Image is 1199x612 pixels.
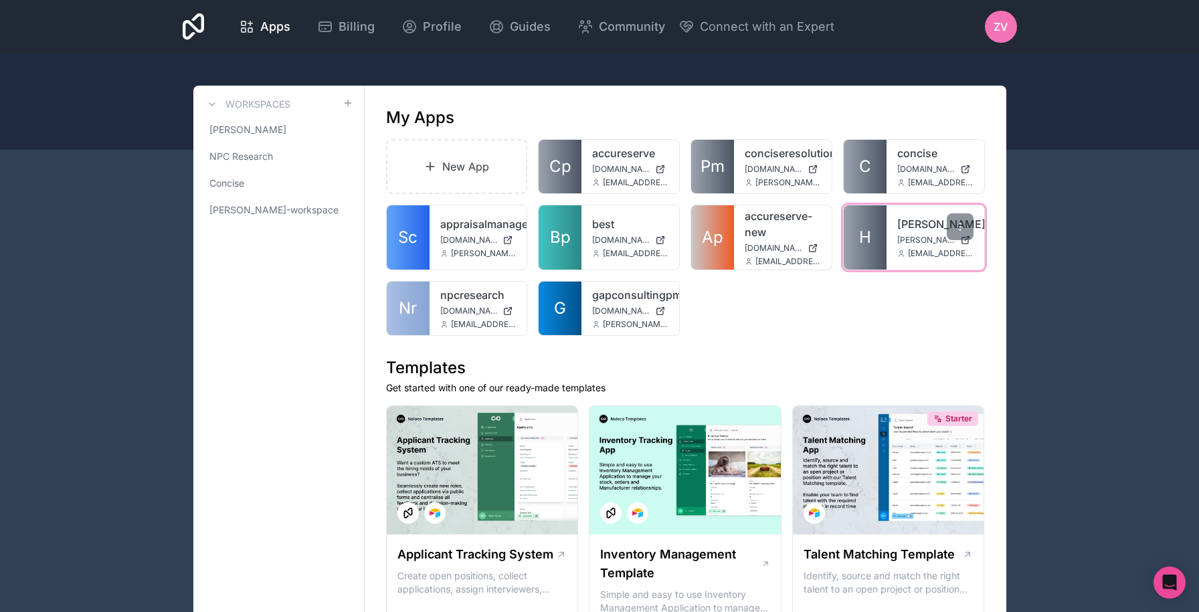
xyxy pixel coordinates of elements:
a: Sc [387,205,430,270]
a: [DOMAIN_NAME] [745,164,821,175]
a: concise [897,145,974,161]
p: Create open positions, collect applications, assign interviewers, centralise candidate feedback a... [397,569,567,596]
span: G [554,298,566,319]
a: [DOMAIN_NAME] [592,306,668,316]
span: [PERSON_NAME] [209,123,286,136]
span: [PERSON_NAME][EMAIL_ADDRESS][DOMAIN_NAME] [755,177,821,188]
span: Cp [549,156,571,177]
a: Ap [691,205,734,270]
span: Ap [702,227,723,248]
span: Sc [398,227,418,248]
img: Airtable Logo [809,508,820,518]
h1: Inventory Management Template [600,545,761,583]
span: [DOMAIN_NAME] [592,164,650,175]
span: [EMAIL_ADDRESS][DOMAIN_NAME] [603,248,668,259]
span: [EMAIL_ADDRESS][DOMAIN_NAME] [451,319,517,330]
a: gapconsultingpm [592,287,668,303]
a: [PERSON_NAME] [897,216,974,232]
h1: Templates [386,357,985,379]
p: Get started with one of our ready-made templates [386,381,985,395]
span: [EMAIL_ADDRESS][DOMAIN_NAME] [908,177,974,188]
span: [DOMAIN_NAME] [897,164,955,175]
span: [EMAIL_ADDRESS][DOMAIN_NAME] [603,177,668,188]
img: Airtable Logo [632,508,643,518]
a: NPC Research [204,144,353,169]
span: [DOMAIN_NAME] [440,235,498,245]
a: npcresearch [440,287,517,303]
span: [EMAIL_ADDRESS][DOMAIN_NAME] [908,248,974,259]
span: Profile [423,17,462,36]
a: accureserve-new [745,208,821,240]
span: ZV [994,19,1008,35]
a: Nr [387,282,430,335]
span: Guides [510,17,551,36]
button: Connect with an Expert [678,17,834,36]
a: Guides [478,12,561,41]
a: Billing [306,12,385,41]
a: Concise [204,171,353,195]
h1: Talent Matching Template [804,545,955,564]
span: [PERSON_NAME][EMAIL_ADDRESS][DOMAIN_NAME] [603,319,668,330]
span: [DOMAIN_NAME] [745,164,802,175]
span: NPC Research [209,150,273,163]
a: [DOMAIN_NAME] [592,235,668,245]
a: C [844,140,887,193]
span: [DOMAIN_NAME] [440,306,498,316]
span: Apps [260,17,290,36]
span: [DOMAIN_NAME] [745,243,802,253]
a: best [592,216,668,232]
a: conciseresolution [745,145,821,161]
a: [DOMAIN_NAME] [440,235,517,245]
span: Nr [399,298,417,319]
a: H [844,205,887,270]
a: [PERSON_NAME]-workspace [204,198,353,222]
a: G [539,282,581,335]
span: Community [599,17,665,36]
a: Community [567,12,676,41]
a: Cp [539,140,581,193]
a: appraisalmanagement [440,216,517,232]
span: H [859,227,871,248]
a: [PERSON_NAME] [204,118,353,142]
a: Profile [391,12,472,41]
a: Pm [691,140,734,193]
a: [DOMAIN_NAME] [592,164,668,175]
h1: Applicant Tracking System [397,545,553,564]
span: [PERSON_NAME][DOMAIN_NAME] [897,235,955,245]
span: [DOMAIN_NAME] [592,235,650,245]
span: [EMAIL_ADDRESS][DOMAIN_NAME] [755,256,821,267]
a: [PERSON_NAME][DOMAIN_NAME] [897,235,974,245]
span: [DOMAIN_NAME] [592,306,650,316]
a: Workspaces [204,96,290,112]
span: Bp [550,227,571,248]
span: Billing [339,17,375,36]
span: Connect with an Expert [700,17,834,36]
a: accureserve [592,145,668,161]
a: [DOMAIN_NAME] [745,243,821,253]
span: [PERSON_NAME]-workspace [209,203,339,217]
p: Identify, source and match the right talent to an open project or position with our Talent Matchi... [804,569,974,596]
img: Airtable Logo [430,508,440,518]
a: [DOMAIN_NAME] [440,306,517,316]
a: Bp [539,205,581,270]
span: [PERSON_NAME][EMAIL_ADDRESS][DOMAIN_NAME] [451,248,517,259]
a: [DOMAIN_NAME] [897,164,974,175]
a: New App [386,139,528,194]
span: Concise [209,177,244,190]
span: Pm [701,156,725,177]
h1: My Apps [386,107,454,128]
div: Open Intercom Messenger [1154,567,1186,599]
span: C [859,156,871,177]
a: Apps [228,12,301,41]
h3: Workspaces [225,98,290,111]
span: Starter [945,413,972,424]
